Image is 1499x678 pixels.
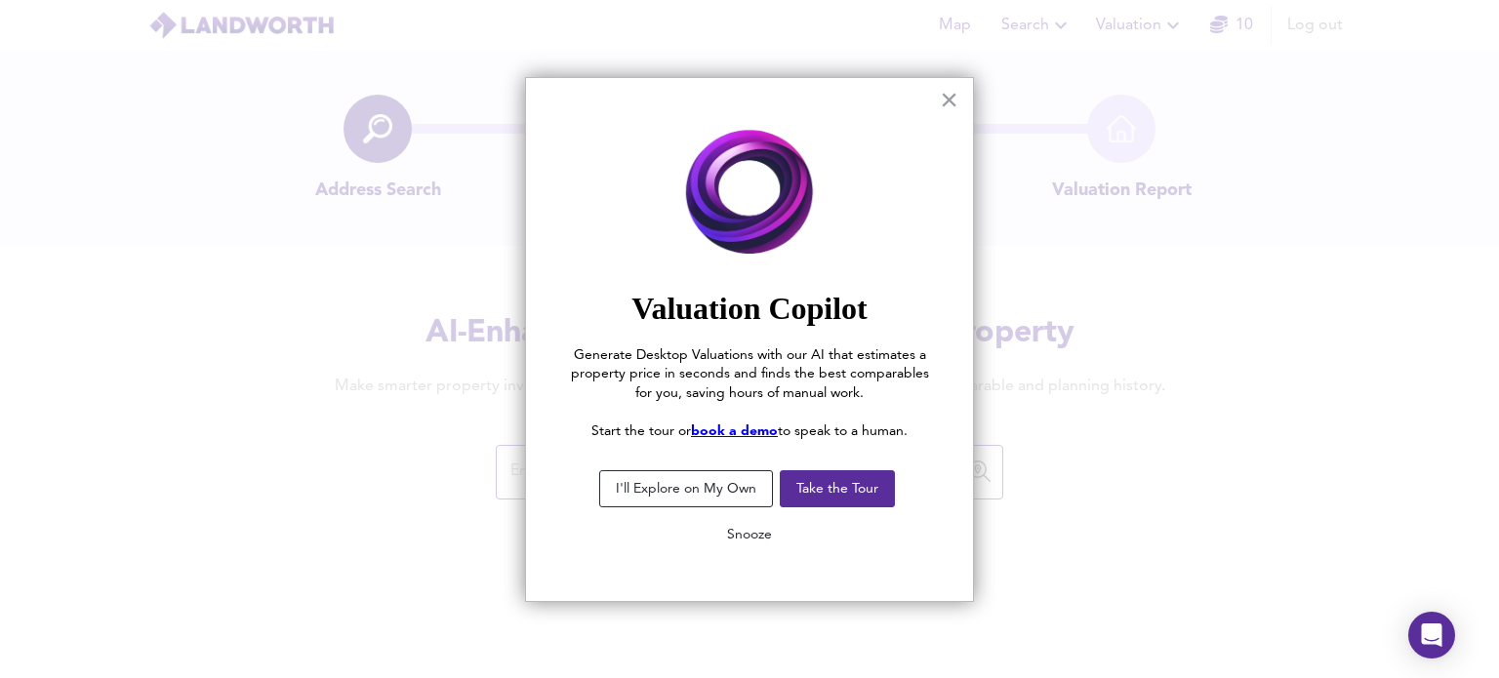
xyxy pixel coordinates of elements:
[780,470,895,507] button: Take the Tour
[940,84,958,115] button: Close
[711,517,788,552] button: Snooze
[565,346,934,404] p: Generate Desktop Valuations with our AI that estimates a property price in seconds and finds the ...
[599,470,773,507] button: I'll Explore on My Own
[778,424,908,438] span: to speak to a human.
[691,424,778,438] a: book a demo
[1408,612,1455,658] div: Open Intercom Messenger
[591,424,691,438] span: Start the tour or
[565,290,934,327] h2: Valuation Copilot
